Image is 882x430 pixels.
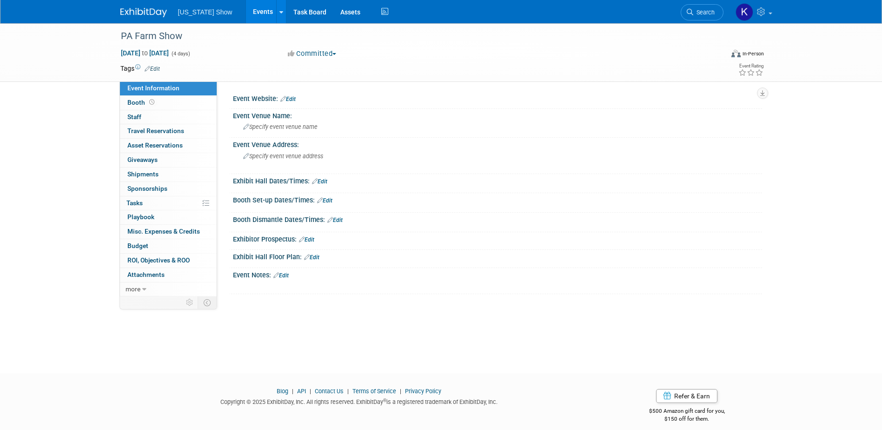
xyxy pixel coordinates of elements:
[738,64,763,68] div: Event Rating
[307,388,313,395] span: |
[742,50,764,57] div: In-Person
[233,109,762,121] div: Event Venue Name:
[669,48,764,62] div: Event Format
[178,8,232,16] span: [US_STATE] Show
[731,50,741,57] img: Format-Inperson.png
[233,193,762,205] div: Booth Set-up Dates/Times:
[120,64,160,73] td: Tags
[120,268,217,282] a: Attachments
[681,4,723,20] a: Search
[612,415,762,423] div: $150 off for them.
[405,388,441,395] a: Privacy Policy
[120,254,217,268] a: ROI, Objectives & ROO
[120,139,217,153] a: Asset Reservations
[140,49,149,57] span: to
[127,113,141,121] span: Staff
[127,213,154,221] span: Playbook
[383,398,386,403] sup: ®
[612,401,762,423] div: $500 Amazon gift card for you,
[127,127,184,134] span: Travel Reservations
[233,250,762,262] div: Exhibit Hall Floor Plan:
[120,124,217,138] a: Travel Reservations
[656,389,717,403] a: Refer & Earn
[127,256,190,264] span: ROI, Objectives & ROO
[299,236,314,243] a: Edit
[120,8,167,17] img: ExhibitDay
[145,66,160,72] a: Edit
[127,271,165,278] span: Attachments
[120,153,217,167] a: Giveaways
[345,388,351,395] span: |
[233,268,762,280] div: Event Notes:
[126,199,143,207] span: Tasks
[233,138,762,149] div: Event Venue Address:
[693,9,715,16] span: Search
[233,213,762,225] div: Booth Dismantle Dates/Times:
[120,110,217,124] a: Staff
[127,156,158,163] span: Giveaways
[120,168,217,181] a: Shipments
[120,182,217,196] a: Sponsorships
[304,254,319,261] a: Edit
[736,3,753,21] img: keith kollar
[398,388,404,395] span: |
[352,388,396,395] a: Terms of Service
[243,123,318,130] span: Specify event venue name
[127,242,148,249] span: Budget
[127,84,179,92] span: Event Information
[120,210,217,224] a: Playbook
[120,239,217,253] a: Budget
[118,28,710,45] div: PA Farm Show
[120,225,217,239] a: Misc. Expenses & Credits
[285,49,340,59] button: Committed
[127,170,159,178] span: Shipments
[171,51,190,57] span: (4 days)
[198,296,217,309] td: Toggle Event Tabs
[120,96,217,110] a: Booth
[280,96,296,102] a: Edit
[297,388,306,395] a: API
[273,272,289,279] a: Edit
[127,228,200,235] span: Misc. Expenses & Credits
[120,396,598,406] div: Copyright © 2025 ExhibitDay, Inc. All rights reserved. ExhibitDay is a registered trademark of Ex...
[277,388,288,395] a: Blog
[127,141,183,149] span: Asset Reservations
[120,81,217,95] a: Event Information
[120,196,217,210] a: Tasks
[317,197,332,204] a: Edit
[120,49,169,57] span: [DATE] [DATE]
[233,232,762,244] div: Exhibitor Prospectus:
[315,388,344,395] a: Contact Us
[127,185,167,192] span: Sponsorships
[312,178,327,185] a: Edit
[126,285,140,293] span: more
[327,217,343,223] a: Edit
[233,92,762,104] div: Event Website:
[182,296,198,309] td: Personalize Event Tab Strip
[243,153,323,160] span: Specify event venue address
[120,282,217,296] a: more
[290,388,296,395] span: |
[147,99,156,106] span: Booth not reserved yet
[233,174,762,186] div: Exhibit Hall Dates/Times:
[127,99,156,106] span: Booth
